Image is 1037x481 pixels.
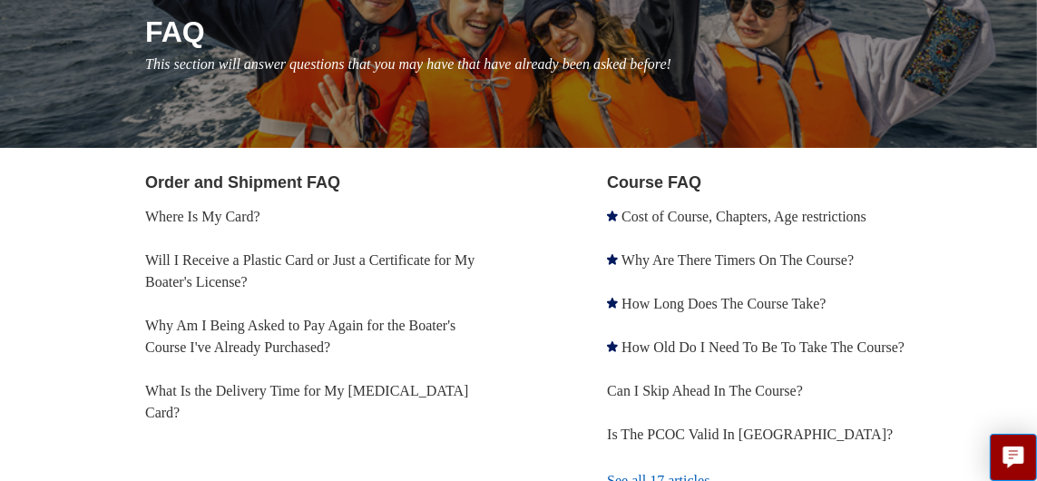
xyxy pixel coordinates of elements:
[607,173,701,191] a: Course FAQ
[621,296,826,311] a: How Long Does The Course Take?
[607,298,618,309] svg: Promoted article
[607,427,893,442] a: Is The PCOC Valid In [GEOGRAPHIC_DATA]?
[990,434,1037,481] button: Live chat
[145,54,985,75] p: This section will answer questions that you may have that have already been asked before!
[145,10,985,54] h1: FAQ
[145,173,340,191] a: Order and Shipment FAQ
[621,339,905,355] a: How Old Do I Need To Be To Take The Course?
[145,209,260,224] a: Where Is My Card?
[607,254,618,265] svg: Promoted article
[145,383,468,420] a: What Is the Delivery Time for My [MEDICAL_DATA] Card?
[145,252,474,290] a: Will I Receive a Plastic Card or Just a Certificate for My Boater's License?
[607,341,618,352] svg: Promoted article
[607,383,803,398] a: Can I Skip Ahead In The Course?
[145,318,455,355] a: Why Am I Being Asked to Pay Again for the Boater's Course I've Already Purchased?
[621,252,854,268] a: Why Are There Timers On The Course?
[621,209,866,224] a: Cost of Course, Chapters, Age restrictions
[607,211,618,221] svg: Promoted article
